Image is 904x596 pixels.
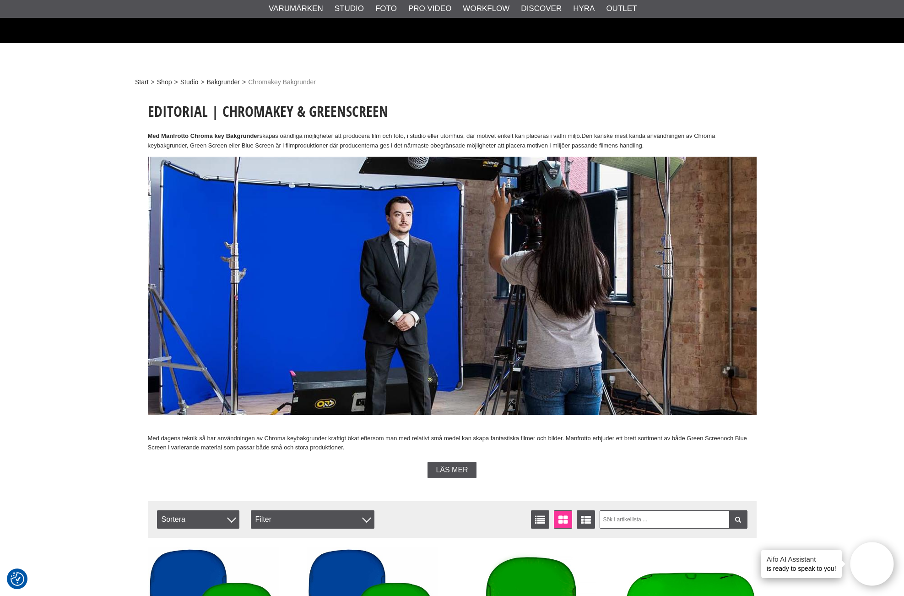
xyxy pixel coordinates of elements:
[180,77,199,87] a: Studio
[148,101,757,121] h1: Editorial | Chromakey & Greenscreen
[554,510,572,529] a: Fönstervisning
[148,132,260,139] strong: Med Manfrotto Chroma key Bakgrunder
[436,466,468,474] span: Läs mer
[11,572,24,586] img: Revisit consent button
[761,550,842,578] div: is ready to speak to you!
[335,3,364,15] a: Studio
[148,131,757,151] p: skapas oändliga möjligheter att producera film och foto, i studio eller utomhus, där motivet enke...
[207,77,240,87] a: Bakgrunder
[157,510,239,529] span: Sortera
[521,3,562,15] a: Discover
[600,510,747,529] input: Sök i artikellista ...
[135,77,149,87] a: Start
[174,77,178,87] span: >
[148,424,757,453] p: Med dagens teknik så har användningen av Chroma keybakgrunder kraftigt ökat eftersom man med rela...
[251,510,374,529] div: Filter
[577,510,595,529] a: Utökad listvisning
[606,3,637,15] a: Outlet
[157,77,172,87] a: Shop
[729,510,747,529] a: Filtrera
[767,554,836,564] h4: Aifo AI Assistant
[242,77,246,87] span: >
[408,3,451,15] a: Pro Video
[248,77,316,87] span: Chromakey Bakgrunder
[463,3,509,15] a: Workflow
[148,157,757,416] img: Chroma key from Lastolite by Manfrotto
[375,3,397,15] a: Foto
[200,77,204,87] span: >
[151,77,155,87] span: >
[531,510,549,529] a: Listvisning
[11,571,24,587] button: Samtyckesinställningar
[269,3,323,15] a: Varumärken
[573,3,595,15] a: Hyra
